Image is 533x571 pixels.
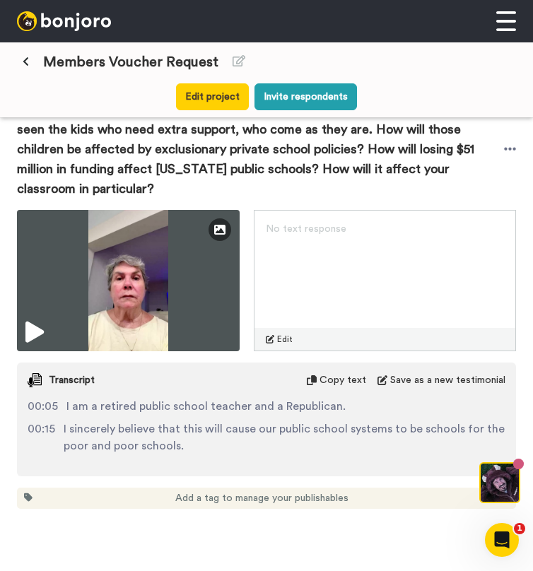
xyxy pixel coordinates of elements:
span: 00:15 [28,420,55,454]
span: Add a tag to manage your publishables [175,491,348,505]
span: I am a retired public school teacher and a Republican. [66,398,346,415]
span: Members Voucher Request [43,52,218,72]
img: bj-logo-header-white.svg [17,11,111,31]
span: Transcript [49,373,95,387]
img: c56a47a6-9683-4ae0-860c-c9ac92014ba3-thumbnail_full-1756168019.jpg [17,210,240,351]
span: 00:05 [28,398,58,415]
img: c638375f-eacb-431c-9714-bd8d08f708a7-1584310529.jpg [1,3,40,41]
span: Save as a new testimonial [390,373,505,387]
span: Copy text [320,373,366,387]
button: Edit project [176,83,249,110]
span: 1 [514,523,525,534]
iframe: Intercom live chat [485,523,519,557]
button: Invite respondents [254,83,357,110]
span: I sincerely believe that this will cause our public school systems to be schools for the poor and... [64,420,505,454]
span: No text response [266,224,346,234]
span: Q1 What’s your story as a [US_STATE] public school employee or advocate? You’ve seen the kids who... [17,100,504,199]
span: Edit [277,334,293,345]
img: menu-white.svg [496,11,516,31]
span: Uploaded Files [17,509,516,546]
img: transcript.svg [28,373,42,387]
